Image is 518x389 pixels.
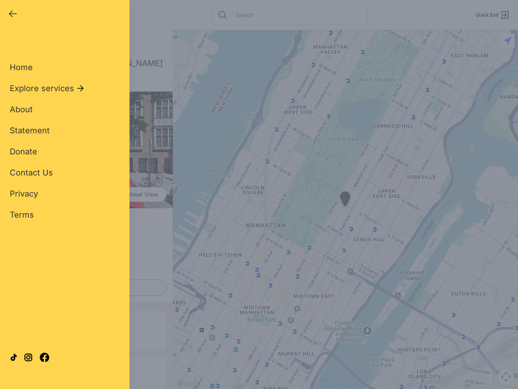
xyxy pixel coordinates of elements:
button: Explore services [10,83,85,94]
span: Donate [10,147,37,156]
a: Donate [10,146,37,157]
a: Home [10,62,33,73]
a: Statement [10,125,50,136]
span: Privacy [10,189,38,199]
a: Terms [10,209,34,220]
a: About [10,104,33,115]
span: About [10,105,33,114]
span: Explore services [10,83,74,94]
span: Statement [10,126,50,135]
a: Contact Us [10,167,53,178]
span: Contact Us [10,168,53,177]
span: Home [10,62,33,72]
span: Terms [10,210,34,220]
a: Privacy [10,188,38,199]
